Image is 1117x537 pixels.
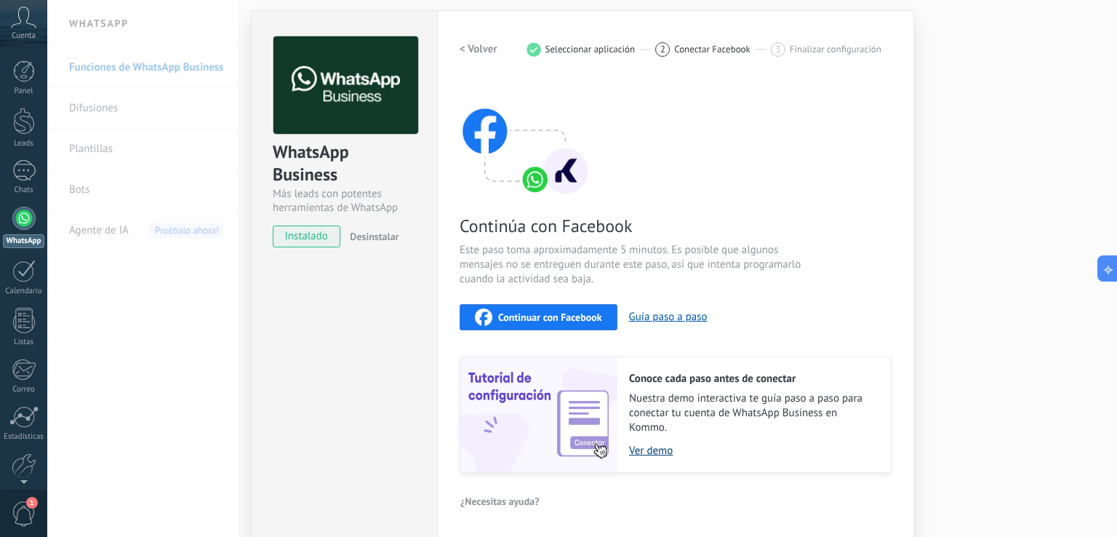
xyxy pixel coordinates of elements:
[3,338,45,347] div: Listas
[460,304,617,330] button: Continuar con Facebook
[460,36,497,63] button: < Volver
[460,80,590,196] img: connect with facebook
[3,87,45,96] div: Panel
[3,234,44,248] div: WhatsApp
[3,186,45,195] div: Chats
[460,215,806,237] span: Continúa con Facebook
[273,187,416,215] div: Más leads con potentes herramientas de WhatsApp
[545,44,636,55] span: Seleccionar aplicación
[273,36,418,135] img: logo_main.png
[460,490,540,512] button: ¿Necesitas ayuda?
[629,391,876,435] span: Nuestra demo interactiva te guía paso a paso para conectar tu cuenta de WhatsApp Business en Kommo.
[460,496,540,506] span: ¿Necesitas ayuda?
[460,42,497,56] h2: < Volver
[460,243,806,287] span: Este paso toma aproximadamente 5 minutos. Es posible que algunos mensajes no se entreguen durante...
[629,310,708,324] button: Guía paso a paso
[350,230,399,243] span: Desinstalar
[344,226,399,247] button: Desinstalar
[3,287,45,296] div: Calendario
[790,44,881,55] span: Finalizar configuración
[12,31,36,41] span: Cuenta
[3,385,45,394] div: Correo
[629,444,876,458] a: Ver demo
[3,432,45,442] div: Estadísticas
[775,43,780,55] span: 3
[273,226,340,247] span: instalado
[498,312,602,322] span: Continuar con Facebook
[3,139,45,148] div: Leads
[273,140,416,187] div: WhatsApp Business
[26,497,38,509] span: 1
[629,372,876,386] h2: Conoce cada paso antes de conectar
[674,44,750,55] span: Conectar Facebook
[660,43,665,55] span: 2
